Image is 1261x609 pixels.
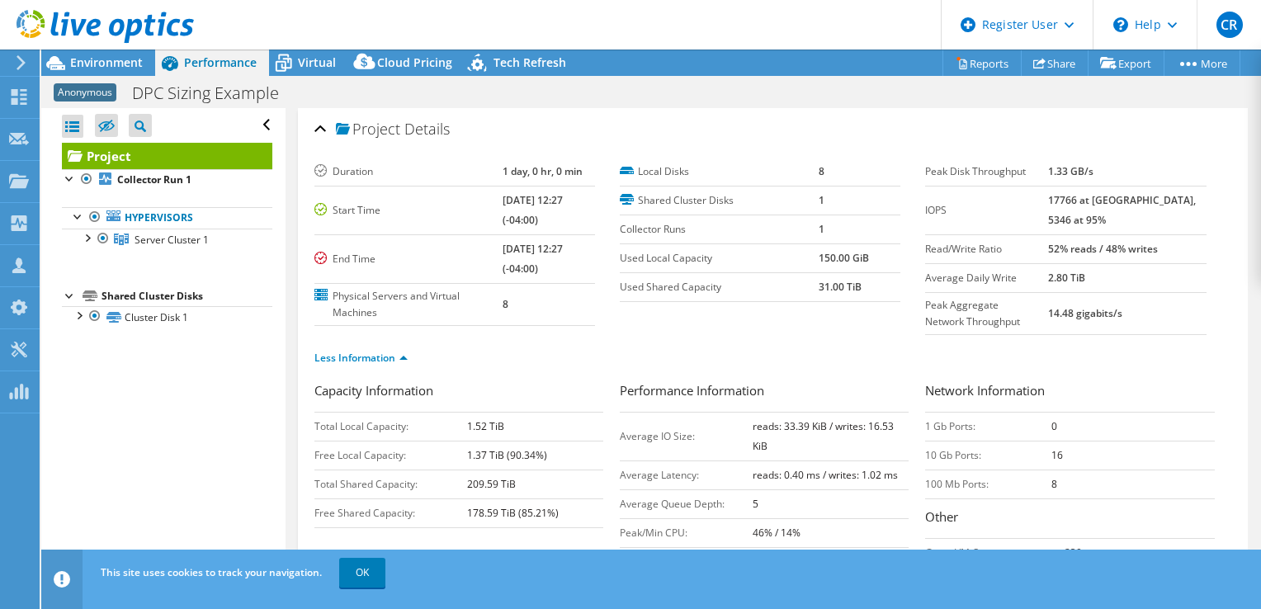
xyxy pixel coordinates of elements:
[753,419,894,453] b: reads: 33.39 KiB / writes: 16.53 KiB
[336,121,400,138] span: Project
[314,470,468,498] td: Total Shared Capacity:
[135,233,209,247] span: Server Cluster 1
[1113,17,1128,32] svg: \n
[753,497,758,511] b: 5
[125,84,305,102] h1: DPC Sizing Example
[620,381,909,404] h3: Performance Information
[62,143,272,169] a: Project
[819,193,824,207] b: 1
[1048,164,1093,178] b: 1.33 GB/s
[184,54,257,70] span: Performance
[54,83,116,101] span: Anonymous
[467,506,559,520] b: 178.59 TiB (85.21%)
[62,169,272,191] a: Collector Run 1
[1051,448,1063,462] b: 16
[925,412,1051,441] td: 1 Gb Ports:
[620,547,753,596] td: Peak Page Faults per Second:
[62,207,272,229] a: Hypervisors
[925,270,1048,286] label: Average Daily Write
[503,164,583,178] b: 1 day, 0 hr, 0 min
[503,193,563,227] b: [DATE] 12:27 (-04:00)
[1048,306,1122,320] b: 14.48 gigabits/s
[620,518,753,547] td: Peak/Min CPU:
[1048,193,1196,227] b: 17766 at [GEOGRAPHIC_DATA], 5346 at 95%
[102,286,272,306] div: Shared Cluster Disks
[753,526,801,540] b: 46% / 14%
[1216,12,1243,38] span: CR
[1048,271,1085,285] b: 2.80 TiB
[620,250,819,267] label: Used Local Capacity
[620,192,819,209] label: Shared Cluster Disks
[620,460,753,489] td: Average Latency:
[494,54,566,70] span: Tech Refresh
[70,54,143,70] span: Environment
[314,381,603,404] h3: Capacity Information
[925,241,1048,257] label: Read/Write Ratio
[1164,50,1240,76] a: More
[925,441,1051,470] td: 10 Gb Ports:
[314,288,503,321] label: Physical Servers and Virtual Machines
[925,470,1051,498] td: 100 Mb Ports:
[620,221,819,238] label: Collector Runs
[377,54,452,70] span: Cloud Pricing
[925,163,1048,180] label: Peak Disk Throughput
[314,412,468,441] td: Total Local Capacity:
[314,202,503,219] label: Start Time
[925,297,1048,330] label: Peak Aggregate Network Throughput
[620,412,753,460] td: Average IO Size:
[503,242,563,276] b: [DATE] 12:27 (-04:00)
[753,468,898,482] b: reads: 0.40 ms / writes: 1.02 ms
[819,280,862,294] b: 31.00 TiB
[314,163,503,180] label: Duration
[1048,242,1158,256] b: 52% reads / 48% writes
[1051,419,1057,433] b: 0
[467,477,516,491] b: 209.59 TiB
[620,163,819,180] label: Local Disks
[925,507,1214,530] h3: Other
[467,448,547,462] b: 1.37 TiB (90.34%)
[819,222,824,236] b: 1
[62,306,272,328] a: Cluster Disk 1
[298,54,336,70] span: Virtual
[819,251,869,265] b: 150.00 GiB
[620,489,753,518] td: Average Queue Depth:
[503,297,508,311] b: 8
[1088,50,1164,76] a: Export
[1065,545,1082,559] b: 230
[314,251,503,267] label: End Time
[925,202,1048,219] label: IOPS
[314,498,468,527] td: Free Shared Capacity:
[925,538,1065,567] td: Guest VM Count:
[404,119,450,139] span: Details
[925,381,1214,404] h3: Network Information
[1051,477,1057,491] b: 8
[62,229,272,250] a: Server Cluster 1
[467,419,504,433] b: 1.52 TiB
[339,558,385,588] a: OK
[314,441,468,470] td: Free Local Capacity:
[620,279,819,295] label: Used Shared Capacity
[819,164,824,178] b: 8
[101,565,322,579] span: This site uses cookies to track your navigation.
[314,351,408,365] a: Less Information
[117,172,191,186] b: Collector Run 1
[942,50,1022,76] a: Reports
[1021,50,1089,76] a: Share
